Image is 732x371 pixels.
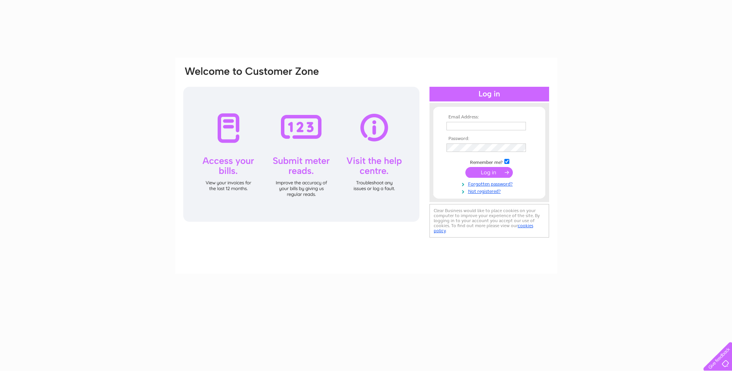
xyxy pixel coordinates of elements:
[445,115,534,120] th: Email Address:
[445,136,534,142] th: Password:
[434,223,533,233] a: cookies policy
[429,204,549,238] div: Clear Business would like to place cookies on your computer to improve your experience of the sit...
[446,180,534,187] a: Forgotten password?
[446,187,534,194] a: Not registered?
[465,167,513,178] input: Submit
[445,158,534,165] td: Remember me?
